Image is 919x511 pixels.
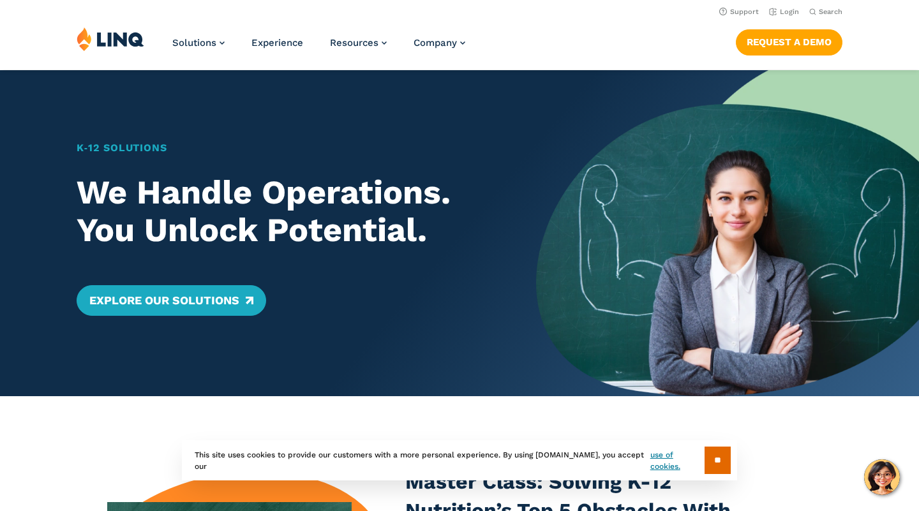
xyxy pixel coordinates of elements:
img: LINQ | K‑12 Software [77,27,144,51]
a: Solutions [172,37,225,48]
span: Search [819,8,842,16]
a: Support [719,8,759,16]
button: Open Search Bar [809,7,842,17]
a: use of cookies. [650,449,705,472]
nav: Primary Navigation [172,27,465,69]
a: Resources [330,37,387,48]
div: This site uses cookies to provide our customers with a more personal experience. By using [DOMAIN... [182,440,737,480]
a: Explore Our Solutions [77,285,266,316]
nav: Button Navigation [736,27,842,55]
button: Hello, have a question? Let’s chat. [864,459,900,495]
img: Home Banner [536,70,919,396]
h2: We Handle Operations. You Unlock Potential. [77,174,498,250]
span: Company [414,37,457,48]
a: Experience [251,37,303,48]
h1: K‑12 Solutions [77,140,498,156]
span: Resources [330,37,378,48]
span: Solutions [172,37,216,48]
a: Login [769,8,799,16]
a: Company [414,37,465,48]
a: Request a Demo [736,29,842,55]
